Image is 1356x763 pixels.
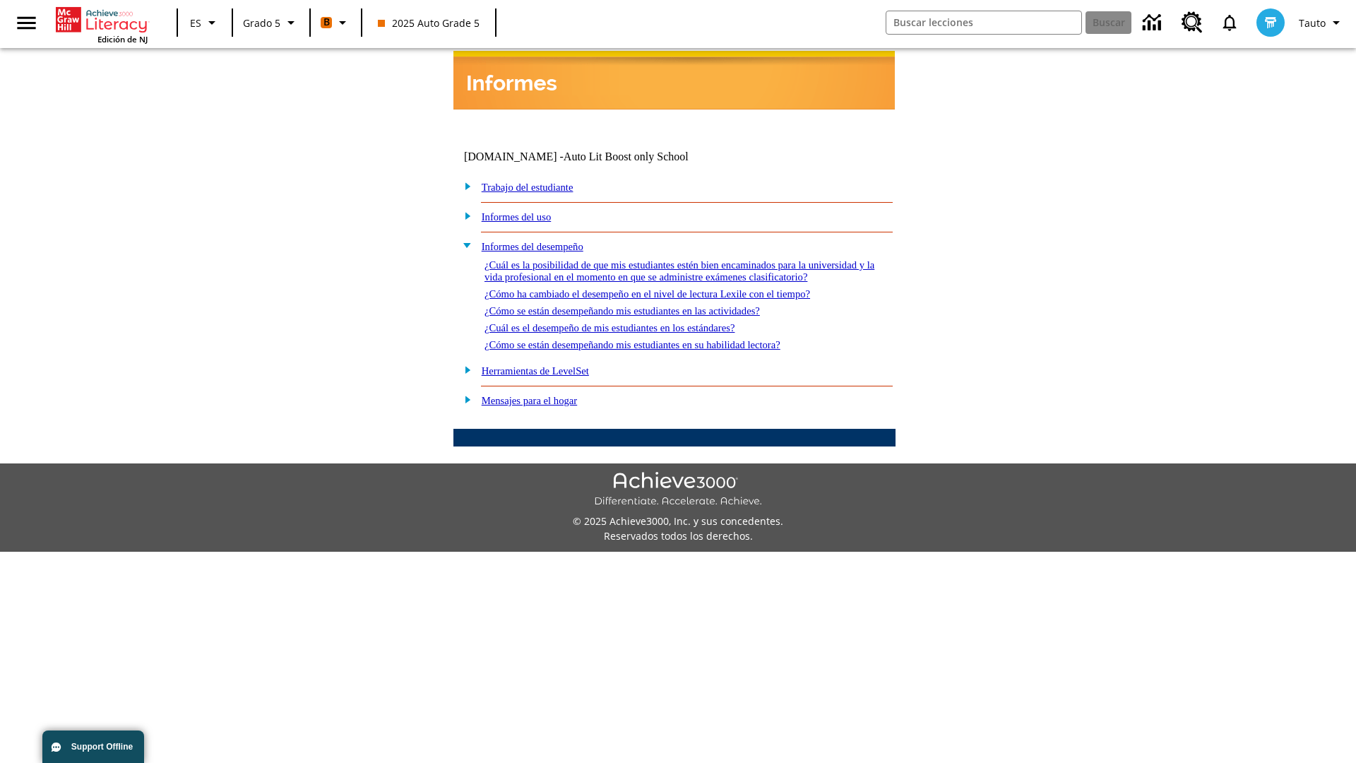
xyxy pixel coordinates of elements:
button: Boost El color de la clase es anaranjado. Cambiar el color de la clase. [315,10,357,35]
img: plus.gif [457,393,472,406]
button: Grado: Grado 5, Elige un grado [237,10,305,35]
td: [DOMAIN_NAME] - [464,150,724,163]
span: Edición de NJ [97,34,148,45]
a: Mensajes para el hogar [482,395,578,406]
a: ¿Cuál es la posibilidad de que mis estudiantes estén bien encaminados para la universidad y la vi... [484,259,874,283]
span: Tauto [1299,16,1326,30]
button: Lenguaje: ES, Selecciona un idioma [182,10,227,35]
a: ¿Cuál es el desempeño de mis estudiantes en los estándares? [484,322,735,333]
img: Achieve3000 Differentiate Accelerate Achieve [594,472,762,508]
button: Escoja un nuevo avatar [1248,4,1293,41]
a: Centro de recursos, Se abrirá en una pestaña nueva. [1173,4,1211,42]
div: Portada [56,4,148,45]
a: Centro de información [1134,4,1173,42]
span: ES [190,16,201,30]
img: avatar image [1256,8,1285,37]
img: plus.gif [457,179,472,192]
a: Notificaciones [1211,4,1248,41]
img: plus.gif [457,209,472,222]
button: Perfil/Configuración [1293,10,1350,35]
a: ¿Cómo ha cambiado el desempeño en el nivel de lectura Lexile con el tiempo? [484,288,810,300]
span: 2025 Auto Grade 5 [378,16,480,30]
span: Grado 5 [243,16,280,30]
nobr: Auto Lit Boost only School [564,150,689,162]
a: ¿Cómo se están desempeñando mis estudiantes en las actividades? [484,305,760,317]
button: Support Offline [42,731,144,763]
button: Abrir el menú lateral [6,2,47,44]
a: Informes del uso [482,211,552,223]
a: ¿Cómo se están desempeñando mis estudiantes en su habilidad lectora? [484,339,780,350]
img: header [453,51,895,110]
span: Support Offline [71,742,133,752]
img: plus.gif [457,363,472,376]
a: Trabajo del estudiante [482,182,573,193]
input: Buscar campo [886,11,1081,34]
a: Informes del desempeño [482,241,583,252]
span: B [323,13,330,31]
a: Herramientas de LevelSet [482,365,589,377]
img: minus.gif [457,239,472,252]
